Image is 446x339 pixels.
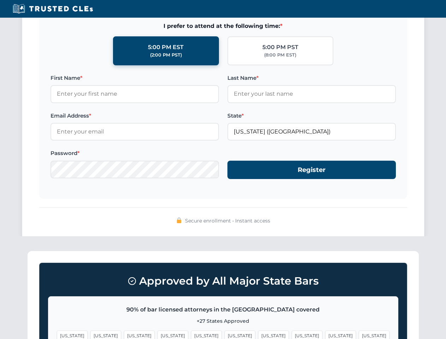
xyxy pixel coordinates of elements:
[150,52,182,59] div: (2:00 PM PST)
[50,123,219,141] input: Enter your email
[264,52,296,59] div: (8:00 PM EST)
[50,149,219,157] label: Password
[57,317,389,325] p: +27 States Approved
[227,74,396,82] label: Last Name
[262,43,298,52] div: 5:00 PM PST
[57,305,389,314] p: 90% of bar licensed attorneys in the [GEOGRAPHIC_DATA] covered
[185,217,270,225] span: Secure enrollment • Instant access
[50,112,219,120] label: Email Address
[227,123,396,141] input: Arizona (AZ)
[50,85,219,103] input: Enter your first name
[48,272,398,291] h3: Approved by All Major State Bars
[227,85,396,103] input: Enter your last name
[50,22,396,31] span: I prefer to attend at the following time:
[176,218,182,223] img: 🔒
[50,74,219,82] label: First Name
[148,43,184,52] div: 5:00 PM EST
[11,4,95,14] img: Trusted CLEs
[227,112,396,120] label: State
[227,161,396,179] button: Register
